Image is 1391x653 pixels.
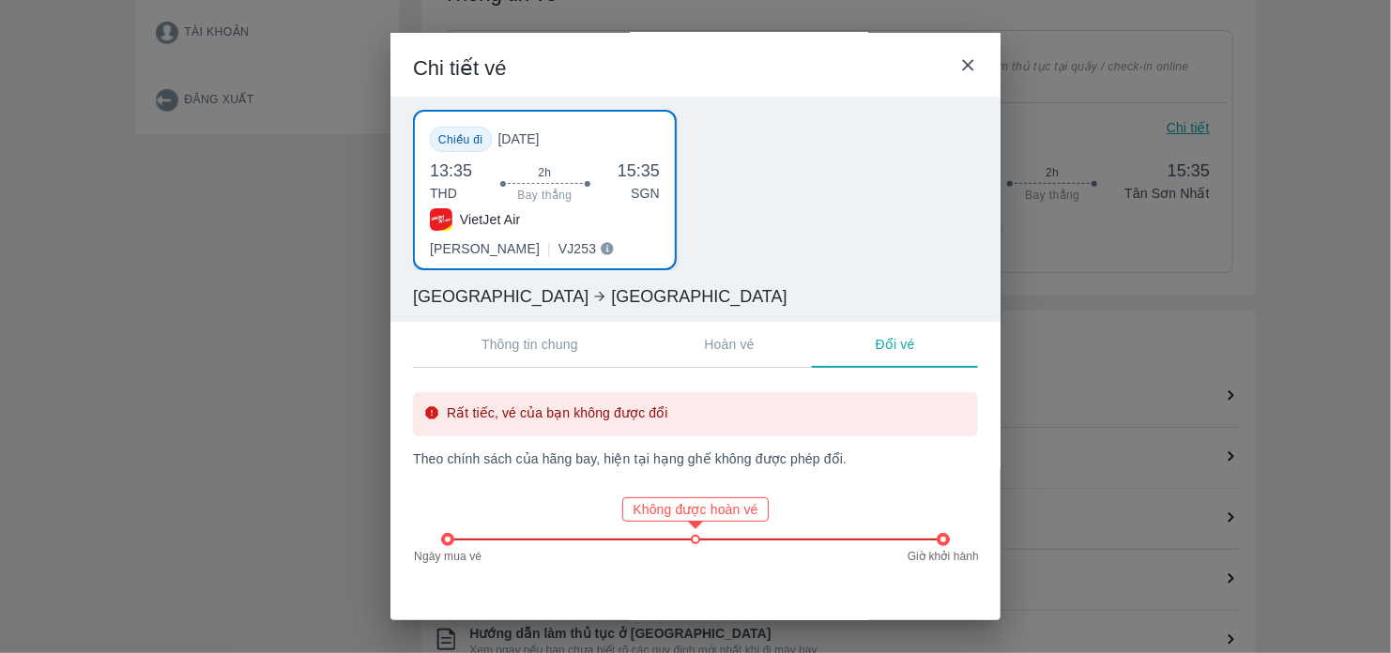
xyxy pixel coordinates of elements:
[413,55,507,82] span: Chi tiết vé
[430,239,540,258] p: [PERSON_NAME]
[430,184,473,203] p: THD
[460,210,520,229] p: VietJet Air
[705,335,755,354] p: Hoàn vé
[538,165,551,180] span: 2h
[518,188,573,203] span: Bay thẳng
[413,322,978,368] div: transportation tabs
[558,239,596,258] p: VJ253
[547,239,551,258] p: |
[405,550,490,563] p: Ngày mua vé
[618,184,661,203] p: SGN
[876,335,915,354] p: Đổi vé
[413,285,588,308] span: [GEOGRAPHIC_DATA]
[430,159,473,182] span: 13:35
[611,285,787,308] span: [GEOGRAPHIC_DATA]
[498,129,555,148] span: [DATE]
[413,451,978,466] p: Theo chính sách của hãng bay, hiện tại hạng ghế không được phép đổi.
[618,159,661,182] span: 15:35
[447,403,668,425] p: Rất tiếc, vé của bạn không được đổi
[901,550,986,563] p: Giờ khởi hành
[481,335,578,354] p: Thông tin chung
[438,133,483,146] span: Chiều đi
[625,500,766,519] p: Không được hoàn vé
